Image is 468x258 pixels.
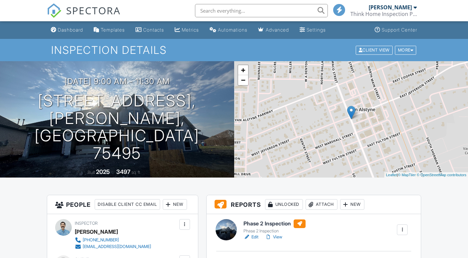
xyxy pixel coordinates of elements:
a: Advanced [255,24,292,36]
h3: [DATE] 9:00 am - 11:30 am [64,77,170,86]
a: Zoom in [238,65,248,75]
a: Zoom out [238,75,248,85]
div: New [340,199,364,210]
a: Dashboard [48,24,86,36]
a: Client View [355,47,394,52]
h1: Inspection Details [51,44,417,56]
a: Templates [91,24,128,36]
a: Phase 2 Inspection Phase 2 Inspection [243,219,306,234]
a: Leaflet [386,173,397,177]
span: SPECTORA [66,3,121,17]
div: [PERSON_NAME] [369,4,412,11]
a: © OpenStreetMap contributors [417,173,466,177]
span: sq. ft. [132,170,141,175]
a: [PHONE_NUMBER] [75,237,151,243]
div: Unlocked [265,199,303,210]
div: Templates [101,27,125,33]
div: 3497 [116,168,131,175]
a: Edit [243,234,258,240]
div: Settings [307,27,326,33]
input: Search everything... [195,4,328,17]
div: Contacts [143,27,164,33]
h3: Reports [207,195,421,214]
div: Advanced [266,27,289,33]
div: Think Home Inspection PLLC [350,11,417,17]
h6: Phase 2 Inspection [243,219,306,228]
div: [EMAIL_ADDRESS][DOMAIN_NAME] [83,244,151,249]
a: Contacts [133,24,167,36]
img: The Best Home Inspection Software - Spectora [47,3,61,18]
a: View [265,234,282,240]
div: New [163,199,187,210]
div: Metrics [182,27,199,33]
div: 2025 [96,168,110,175]
span: Built [88,170,95,175]
a: Support Center [372,24,420,36]
div: [PERSON_NAME] [75,227,118,237]
a: [EMAIL_ADDRESS][DOMAIN_NAME] [75,243,151,250]
a: Metrics [172,24,202,36]
div: Client View [356,46,393,55]
div: More [395,46,417,55]
a: Automations (Basic) [207,24,250,36]
h1: [STREET_ADDRESS], [PERSON_NAME], [GEOGRAPHIC_DATA] 75495 [11,92,224,162]
a: © MapTiler [398,173,416,177]
a: Settings [297,24,328,36]
div: | [384,172,468,178]
div: Dashboard [58,27,83,33]
div: Phase 2 Inspection [243,228,306,234]
div: Disable Client CC Email [95,199,160,210]
h3: People [47,195,198,214]
div: Automations [218,27,247,33]
div: [PHONE_NUMBER] [83,237,119,243]
span: Inspector [75,221,98,226]
a: SPECTORA [47,9,121,23]
div: Attach [306,199,337,210]
div: Support Center [382,27,417,33]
